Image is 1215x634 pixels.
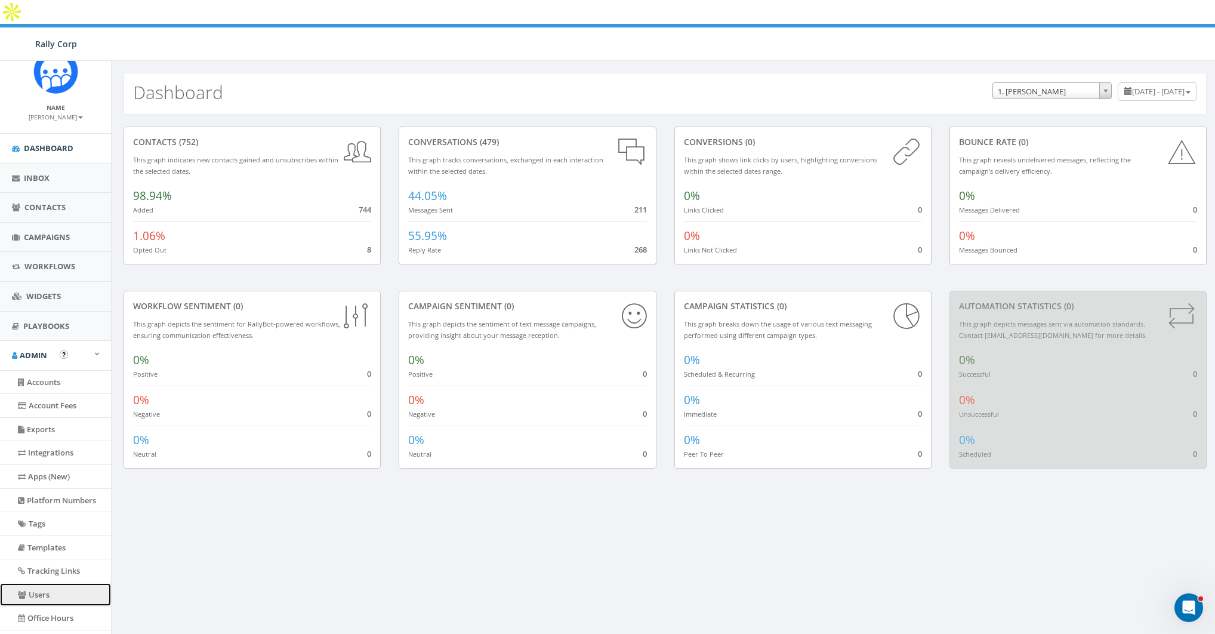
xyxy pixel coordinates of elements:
small: This graph shows link clicks by users, highlighting conversions within the selected dates range. [684,155,877,176]
span: 0 [1193,408,1197,419]
span: 0% [133,392,149,408]
span: Playbooks [23,321,69,331]
span: 98.94% [133,188,172,204]
small: This graph indicates new contacts gained and unsubscribes within the selected dates. [133,155,338,176]
span: 44.05% [408,188,447,204]
span: 0 [1193,244,1197,255]
span: 8 [367,244,371,255]
div: conversions [684,136,922,148]
span: 211 [634,204,647,215]
small: Messages Sent [408,205,453,214]
span: 1.06% [133,228,165,244]
span: Contacts [24,202,66,213]
small: Positive [408,370,433,378]
span: (0) [1062,300,1074,312]
small: This graph reveals undelivered messages, reflecting the campaign's delivery efficiency. [959,155,1131,176]
span: 0% [959,432,975,448]
span: 0% [959,352,975,368]
span: (0) [1016,136,1028,147]
span: Inbox [24,173,50,183]
span: 0% [684,352,700,368]
span: Dashboard [24,143,73,153]
span: 0% [684,188,700,204]
small: Peer To Peer [684,450,724,458]
span: Widgets [26,291,61,301]
small: This graph depicts the sentiment of text message campaigns, providing insight about your message ... [408,319,596,340]
span: 1. James Martin [993,83,1111,100]
span: (0) [743,136,755,147]
span: 0% [408,392,424,408]
span: 0 [643,408,647,419]
span: 0 [1193,368,1197,379]
small: Unsuccessful [959,410,999,418]
span: 1. James Martin [992,82,1112,99]
span: 0 [367,408,371,419]
span: Rally Corp [35,38,77,50]
span: 0 [918,368,922,379]
small: Links Clicked [684,205,724,214]
div: Campaign Statistics [684,300,922,312]
small: This graph tracks conversations, exchanged in each interaction within the selected dates. [408,155,603,176]
small: Messages Delivered [959,205,1020,214]
span: 0 [918,448,922,459]
small: This graph depicts the sentiment for RallyBot-powered workflows, ensuring communication effective... [133,319,340,340]
button: Open In-App Guide [60,350,68,359]
small: Scheduled [959,450,991,458]
a: [PERSON_NAME] [29,111,83,122]
span: 0 [367,448,371,459]
span: (0) [775,300,787,312]
span: 0% [133,432,149,448]
h2: Dashboard [133,82,223,102]
div: Automation Statistics [959,300,1197,312]
small: Neutral [408,450,431,458]
small: Opted Out [133,245,166,254]
span: 0 [918,408,922,419]
div: contacts [133,136,371,148]
span: 0% [959,188,975,204]
span: 0% [684,392,700,408]
small: Positive [133,370,158,378]
small: Scheduled & Recurring [684,370,755,378]
span: 0% [133,352,149,368]
div: Bounce Rate [959,136,1197,148]
span: 0 [643,368,647,379]
span: 268 [634,244,647,255]
small: Immediate [684,410,717,418]
span: Workflows [24,261,75,272]
small: Neutral [133,450,156,458]
span: Admin [20,350,47,361]
span: Campaigns [24,232,70,242]
small: Successful [959,370,991,378]
iframe: Intercom live chat [1174,593,1203,622]
small: Added [133,205,153,214]
span: (0) [231,300,243,312]
span: 0 [918,244,922,255]
span: 0 [1193,204,1197,215]
span: 0% [959,392,975,408]
div: Campaign Sentiment [408,300,646,312]
small: This graph breaks down the usage of various text messaging performed using different campaign types. [684,319,872,340]
span: 0 [918,204,922,215]
div: Workflow Sentiment [133,300,371,312]
span: 55.95% [408,228,447,244]
small: Name [47,103,65,112]
span: (752) [177,136,198,147]
span: (0) [502,300,514,312]
span: 0 [1193,448,1197,459]
small: Messages Bounced [959,245,1017,254]
span: 0 [367,368,371,379]
small: Negative [133,410,160,418]
span: 0% [684,432,700,448]
small: Reply Rate [408,245,441,254]
span: (479) [477,136,499,147]
img: Icon_1.png [33,49,78,94]
span: 744 [359,204,371,215]
small: This graph depicts messages sent via automation standards. Contact [EMAIL_ADDRESS][DOMAIN_NAME] f... [959,319,1147,340]
small: Links Not Clicked [684,245,737,254]
small: [PERSON_NAME] [29,113,83,121]
span: 0% [408,352,424,368]
small: Negative [408,410,435,418]
span: 0 [643,448,647,459]
span: 0% [684,228,700,244]
span: 0% [959,228,975,244]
